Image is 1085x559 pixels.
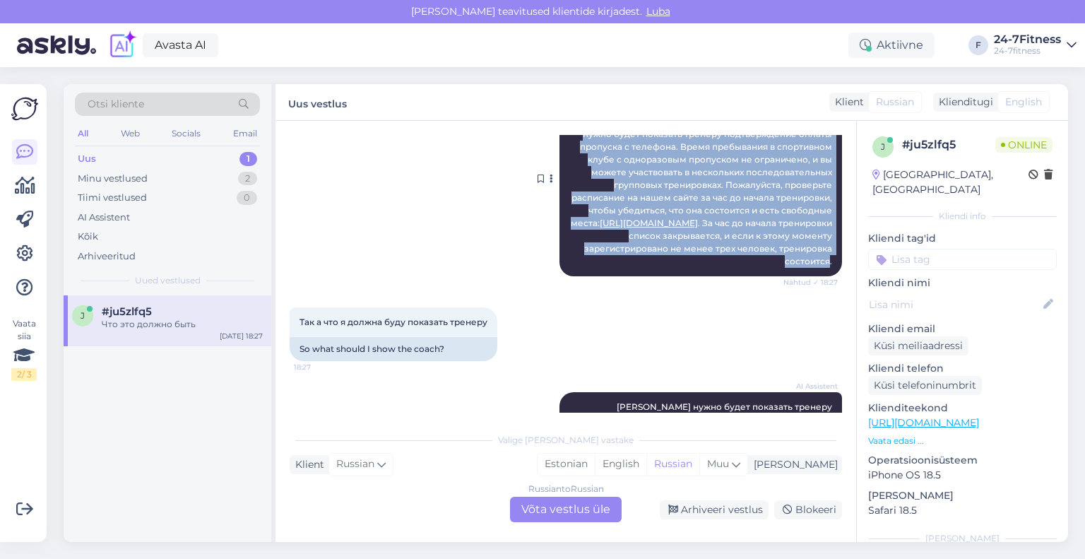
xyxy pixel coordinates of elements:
[868,249,1057,270] input: Lisa tag
[290,337,497,361] div: So what should I show the coach?
[868,210,1057,223] div: Kliendi info
[220,331,263,341] div: [DATE] 18:27
[294,362,347,372] span: 18:27
[868,276,1057,290] p: Kliendi nimi
[642,5,675,18] span: Luba
[538,454,595,475] div: Estonian
[868,401,1057,416] p: Klienditeekond
[872,167,1028,197] div: [GEOGRAPHIC_DATA], [GEOGRAPHIC_DATA]
[868,503,1057,518] p: Safari 18.5
[75,124,91,143] div: All
[300,317,487,327] span: Так а что я должна буду показать тренеру
[995,137,1053,153] span: Online
[868,416,979,429] a: [URL][DOMAIN_NAME]
[230,124,260,143] div: Email
[78,249,136,264] div: Arhiveeritud
[869,297,1040,312] input: Lisa nimi
[288,93,347,112] label: Uus vestlus
[78,172,148,186] div: Minu vestlused
[11,95,38,122] img: Askly Logo
[646,454,699,475] div: Russian
[660,500,769,519] div: Arhiveeri vestlus
[902,136,995,153] div: # ju5zlfq5
[868,468,1057,483] p: iPhone OS 18.5
[829,95,864,110] div: Klient
[11,317,37,381] div: Vaata siia
[237,191,257,205] div: 0
[968,35,988,55] div: F
[868,532,1057,545] div: [PERSON_NAME]
[868,336,968,355] div: Küsi meiliaadressi
[78,230,98,244] div: Kõik
[510,497,622,522] div: Võta vestlus üle
[135,274,201,287] span: Uued vestlused
[290,434,842,447] div: Valige [PERSON_NAME] vastake
[78,211,130,225] div: AI Assistent
[933,95,993,110] div: Klienditugi
[881,141,885,152] span: j
[748,457,838,472] div: [PERSON_NAME]
[238,172,257,186] div: 2
[617,401,834,425] span: [PERSON_NAME] нужно будет показать тренеру подтверждение оплаты пропуска с телефона.
[783,277,838,288] span: Nähtud ✓ 18:27
[785,381,838,392] span: AI Assistent
[595,454,646,475] div: English
[994,34,1061,45] div: 24-7Fitness
[1005,95,1042,110] span: English
[868,376,982,395] div: Küsi telefoninumbrit
[118,124,143,143] div: Web
[78,152,96,166] div: Uus
[11,368,37,381] div: 2 / 3
[169,124,203,143] div: Socials
[707,457,729,470] span: Muu
[868,453,1057,468] p: Operatsioonisüsteem
[528,483,604,495] div: Russian to Russian
[81,310,85,321] span: j
[107,30,137,60] img: explore-ai
[868,361,1057,376] p: Kliendi telefon
[239,152,257,166] div: 1
[290,457,324,472] div: Klient
[102,305,152,318] span: #ju5zlfq5
[78,191,147,205] div: Tiimi vestlused
[868,322,1057,336] p: Kliendi email
[600,218,698,228] a: [URL][DOMAIN_NAME]
[868,488,1057,503] p: [PERSON_NAME]
[774,500,842,519] div: Blokeeri
[876,95,914,110] span: Russian
[143,33,218,57] a: Avasta AI
[994,45,1061,57] div: 24-7fitness
[102,318,263,331] div: Что это должно быть
[88,97,144,112] span: Otsi kliente
[336,457,374,472] span: Russian
[848,33,935,58] div: Aktiivne
[868,231,1057,246] p: Kliendi tag'id
[994,34,1077,57] a: 24-7Fitness24-7fitness
[868,435,1057,447] p: Vaata edasi ...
